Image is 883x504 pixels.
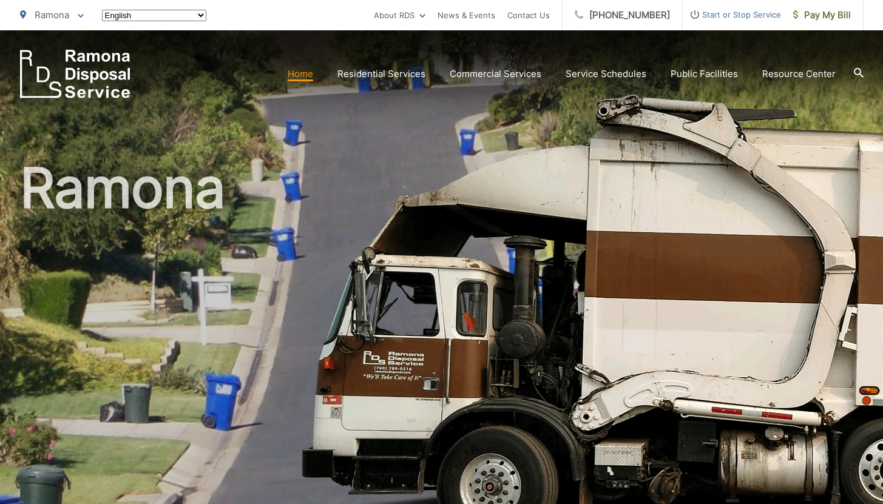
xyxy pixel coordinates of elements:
[762,67,836,81] a: Resource Center
[288,67,313,81] a: Home
[450,67,541,81] a: Commercial Services
[337,67,425,81] a: Residential Services
[507,8,550,22] a: Contact Us
[35,9,69,21] span: Ramona
[566,67,646,81] a: Service Schedules
[102,10,206,21] select: Select a language
[793,8,851,22] span: Pay My Bill
[20,50,130,98] a: EDCD logo. Return to the homepage.
[671,67,738,81] a: Public Facilities
[438,8,495,22] a: News & Events
[374,8,425,22] a: About RDS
